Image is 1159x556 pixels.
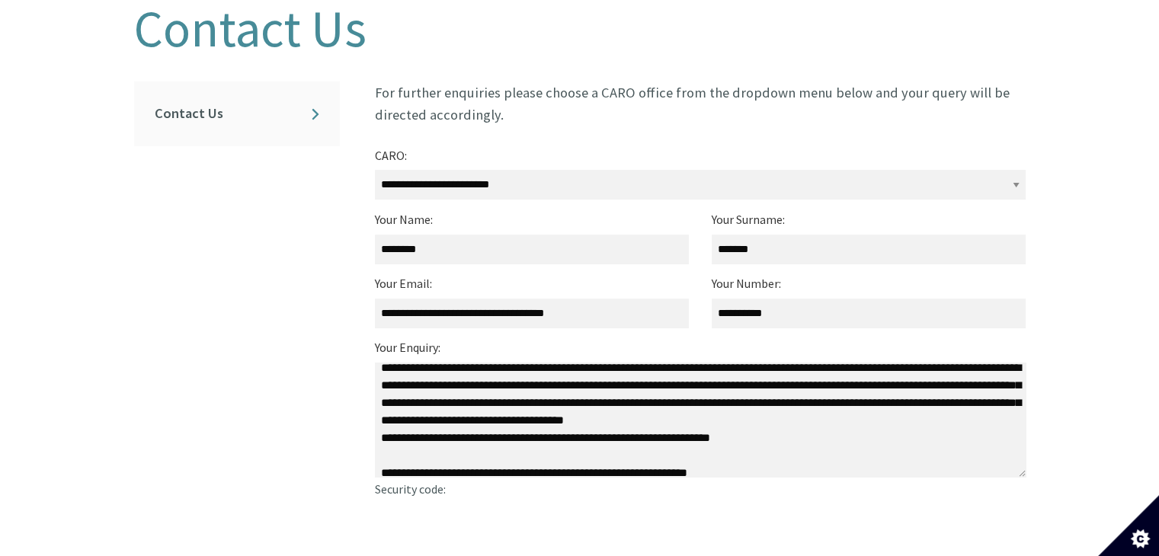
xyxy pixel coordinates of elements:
span: Security code: [375,481,446,497]
label: Your Enquiry: [375,337,440,359]
p: For further enquiries please choose a CARO office from the dropdown menu below and your query wil... [375,81,1026,126]
label: Your Email: [375,273,432,295]
label: Your Name: [375,209,433,231]
label: CARO: [375,145,407,167]
a: Contact Us [152,96,322,132]
h1: Contact Us [134,1,1026,57]
button: Set cookie preferences [1098,495,1159,556]
label: Your Surname: [712,209,785,231]
label: Your Number: [712,273,781,295]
